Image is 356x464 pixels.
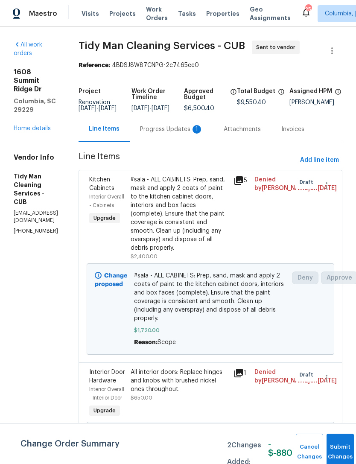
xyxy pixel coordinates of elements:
[99,105,117,111] span: [DATE]
[289,99,342,105] div: [PERSON_NAME]
[140,125,203,134] div: Progress Updates
[14,42,42,56] a: All work orders
[331,442,350,462] span: Submit Changes
[95,273,127,287] b: Change proposed
[134,326,286,335] span: $1,720.00
[300,155,339,166] span: Add line item
[184,88,228,100] h5: Approved Budget
[131,175,229,252] div: #sala - ALL CABINETS: Prep, sand, mask and apply 2 coats of paint to the kitchen cabinet doors, i...
[184,105,214,111] span: $6,500.40
[224,125,261,134] div: Attachments
[300,178,317,187] span: Draft
[79,62,110,68] b: Reference:
[134,271,286,323] span: #sala - ALL CABINETS: Prep, sand, mask and apply 2 coats of paint to the kitchen cabinet doors, i...
[131,105,169,111] span: -
[89,177,114,191] span: Kitchen Cabinets
[206,9,239,18] span: Properties
[79,105,96,111] span: [DATE]
[79,41,245,51] span: Tidy Man Cleaning Services - CUB
[193,125,201,134] div: 1
[152,105,169,111] span: [DATE]
[300,371,317,379] span: Draft
[131,368,229,394] div: All interior doors: Replace hinges and knobs with brushed nickel ones throughout.
[292,271,318,284] button: Deny
[14,228,58,235] p: [PHONE_NUMBER]
[256,43,299,52] span: Sent to vendor
[14,153,58,162] h4: Vendor Info
[14,210,58,224] p: [EMAIL_ADDRESS][DOMAIN_NAME]
[237,99,266,105] span: $9,550.40
[90,406,119,415] span: Upgrade
[131,88,184,100] h5: Work Order Timeline
[289,88,332,94] h5: Assigned HPM
[14,172,58,206] h5: Tidy Man Cleaning Services - CUB
[131,105,149,111] span: [DATE]
[79,152,297,168] span: Line Items
[90,214,119,222] span: Upgrade
[281,125,304,134] div: Invoices
[278,88,285,99] span: The total cost of line items that have been proposed by Opendoor. This sum includes line items th...
[158,339,176,345] span: Scope
[14,68,58,93] h2: 1608 Summit Ridge Dr
[297,152,342,168] button: Add line item
[131,395,152,400] span: $650.00
[79,61,342,70] div: 4BDSJ8W87CNPG-2c7465ee0
[300,442,319,462] span: Cancel Changes
[89,125,120,133] div: Line Items
[82,9,99,18] span: Visits
[79,105,117,111] span: -
[178,11,196,17] span: Tasks
[237,88,275,94] h5: Total Budget
[230,88,237,105] span: The total cost of line items that have been approved by both Opendoor and the Trade Partner. This...
[109,9,136,18] span: Projects
[250,5,291,22] span: Geo Assignments
[14,97,58,114] h5: Columbia, SC 29229
[305,5,311,14] div: 25
[14,125,51,131] a: Home details
[131,254,158,259] span: $2,400.00
[254,177,337,191] span: Denied by [PERSON_NAME] on
[146,5,168,22] span: Work Orders
[254,369,337,384] span: Denied by [PERSON_NAME] on
[233,175,249,186] div: 5
[29,9,57,18] span: Maestro
[89,194,124,208] span: Interior Overall - Cabinets
[134,339,158,345] span: Reason:
[79,99,117,111] span: Renovation
[335,88,341,99] span: The hpm assigned to this work order.
[79,88,101,94] h5: Project
[233,368,249,378] div: 1
[89,387,124,400] span: Interior Overall - Interior Door
[89,369,125,384] span: Interior Door Hardware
